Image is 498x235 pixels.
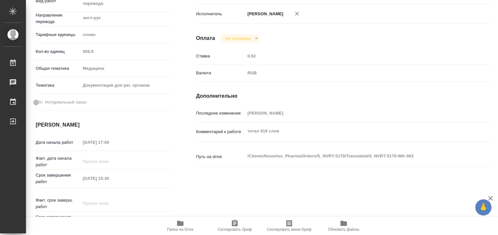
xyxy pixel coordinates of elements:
[80,29,170,40] div: слово
[36,65,80,72] p: Общая тематика
[153,217,207,235] button: Папка на Drive
[223,36,252,41] button: Не оплачена
[80,216,137,225] input: ✎ Введи что-нибудь
[328,227,360,232] span: Обновить файлы
[196,154,245,160] p: Путь на drive
[36,48,80,55] p: Кол-во единиц
[36,214,80,227] p: Срок завершения услуги
[80,157,137,166] input: Пустое поле
[478,201,489,214] span: 🙏
[245,11,283,17] p: [PERSON_NAME]
[36,121,170,129] h4: [PERSON_NAME]
[196,70,245,76] p: Валюта
[36,139,80,146] p: Дата начала работ
[36,155,80,168] p: Факт. дата начала работ
[36,197,80,210] p: Факт. срок заверш. работ
[245,108,466,118] input: Пустое поле
[196,110,245,117] p: Последнее изменение
[316,217,371,235] button: Обновить файлы
[80,199,137,208] input: Пустое поле
[196,11,245,17] p: Исполнитель
[36,172,80,185] p: Срок завершения работ
[80,63,170,74] div: Медицина
[196,92,491,100] h4: Дополнительно
[475,199,492,216] button: 🙏
[262,217,316,235] button: Скопировать мини-бриф
[196,53,245,59] p: Ставка
[36,31,80,38] p: Тарифные единицы
[245,151,466,162] textarea: /Clients/Novartos_Pharma/Orders/S_NVRT-5170/Translated/S_NVRT-5170-WK-003
[245,126,466,137] textarea: тотал 618 слов
[45,99,86,105] span: Нотариальный заказ
[167,227,194,232] span: Папка на Drive
[220,34,260,43] div: Не оплачена
[267,227,311,232] span: Скопировать мини-бриф
[245,51,466,61] input: Пустое поле
[36,12,80,25] p: Направление перевода
[218,227,252,232] span: Скопировать бриф
[80,47,170,56] input: Пустое поле
[80,138,137,147] input: Пустое поле
[207,217,262,235] button: Скопировать бриф
[80,80,170,91] div: Документация для рег. органов
[196,34,215,42] h4: Оплата
[80,174,137,183] input: Пустое поле
[290,6,304,21] button: Удалить исполнителя
[196,129,245,135] p: Комментарий к работе
[36,82,80,89] p: Тематика
[245,68,466,79] div: RUB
